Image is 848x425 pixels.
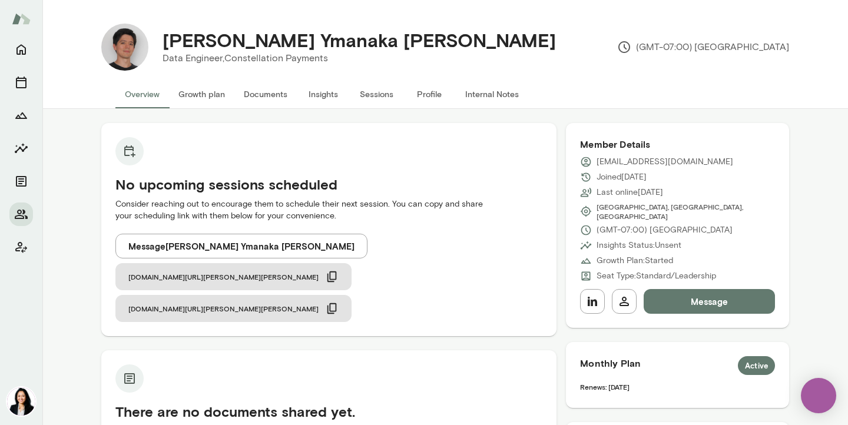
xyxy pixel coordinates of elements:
p: (GMT-07:00) [GEOGRAPHIC_DATA] [597,224,733,236]
p: Joined [DATE] [597,171,647,183]
p: (GMT-07:00) [GEOGRAPHIC_DATA] [617,40,789,54]
span: Renews: [DATE] [580,383,630,391]
button: [DOMAIN_NAME][URL][PERSON_NAME][PERSON_NAME] [115,295,352,322]
button: Members [9,202,33,226]
p: Data Engineer, Constellation Payments [163,51,556,65]
span: [DOMAIN_NAME][URL][PERSON_NAME][PERSON_NAME] [128,304,319,313]
p: [EMAIL_ADDRESS][DOMAIN_NAME] [597,156,733,168]
button: Home [9,38,33,61]
p: Consider reaching out to encourage them to schedule their next session. You can copy and share yo... [115,198,542,222]
button: Insights [297,80,350,108]
button: Message [644,289,775,314]
p: Growth Plan: Started [597,255,673,267]
h4: [PERSON_NAME] Ymanaka [PERSON_NAME] [163,29,556,51]
p: Last online [DATE] [597,187,663,198]
img: Mento [12,8,31,30]
p: Seat Type: Standard/Leadership [597,270,716,282]
img: Monica Aggarwal [7,387,35,416]
p: Insights Status: Unsent [597,240,681,251]
h6: Monthly Plan [580,356,775,375]
h6: Member Details [580,137,775,151]
h5: There are no documents shared yet. [115,402,542,421]
button: Growth Plan [9,104,33,127]
button: Internal Notes [456,80,528,108]
button: Documents [9,170,33,193]
button: Sessions [9,71,33,94]
button: Profile [403,80,456,108]
button: Overview [115,80,169,108]
span: Active [738,360,775,372]
button: [DOMAIN_NAME][URL][PERSON_NAME][PERSON_NAME] [115,263,352,290]
button: Sessions [350,80,403,108]
button: Growth plan [169,80,234,108]
button: Client app [9,235,33,259]
img: Mateus Ymanaka Barretto [101,24,148,71]
button: Documents [234,80,297,108]
h5: No upcoming sessions scheduled [115,175,542,194]
button: Message[PERSON_NAME] Ymanaka [PERSON_NAME] [115,234,367,258]
span: [DOMAIN_NAME][URL][PERSON_NAME][PERSON_NAME] [128,272,319,281]
span: [GEOGRAPHIC_DATA], [GEOGRAPHIC_DATA], [GEOGRAPHIC_DATA] [597,202,775,221]
button: Insights [9,137,33,160]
